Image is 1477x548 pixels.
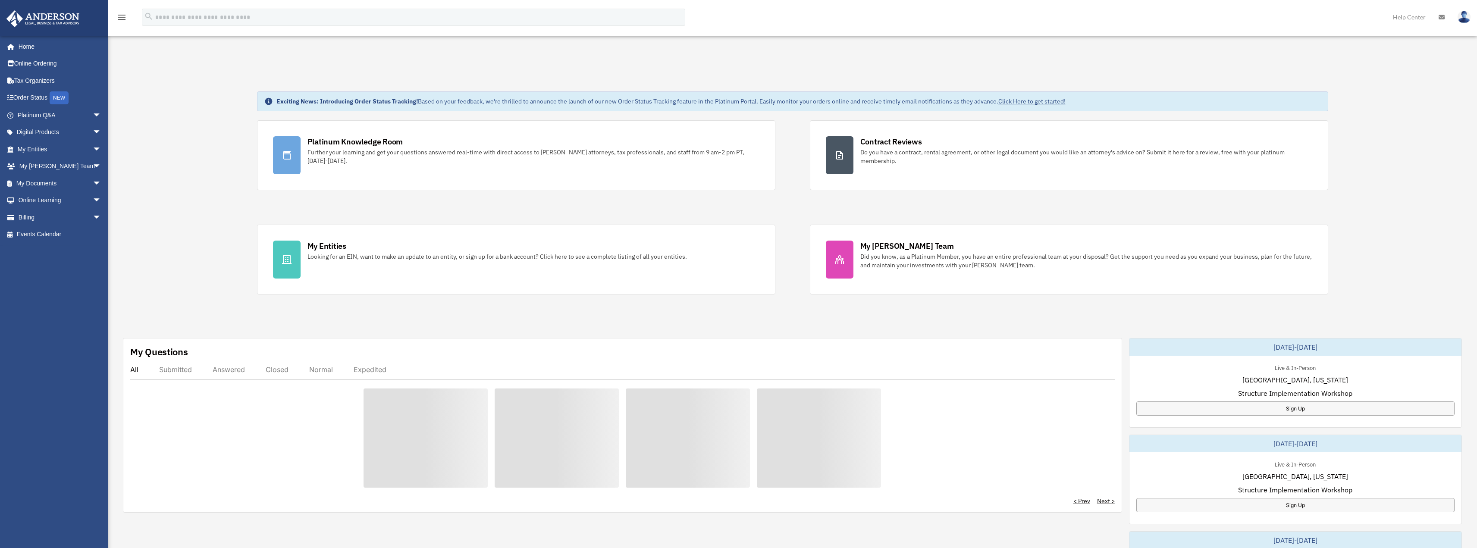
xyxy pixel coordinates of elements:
[6,158,114,175] a: My [PERSON_NAME] Teamarrow_drop_down
[860,136,922,147] div: Contract Reviews
[1238,485,1352,495] span: Structure Implementation Workshop
[50,91,69,104] div: NEW
[6,124,114,141] a: Digital Productsarrow_drop_down
[276,97,418,105] strong: Exciting News: Introducing Order Status Tracking!
[93,124,110,141] span: arrow_drop_down
[93,141,110,158] span: arrow_drop_down
[257,120,775,190] a: Platinum Knowledge Room Further your learning and get your questions answered real-time with dire...
[144,12,154,21] i: search
[810,120,1328,190] a: Contract Reviews Do you have a contract, rental agreement, or other legal document you would like...
[1238,388,1352,398] span: Structure Implementation Workshop
[6,89,114,107] a: Order StatusNEW
[1097,497,1115,505] a: Next >
[1242,471,1348,482] span: [GEOGRAPHIC_DATA], [US_STATE]
[1268,459,1323,468] div: Live & In-Person
[860,148,1312,165] div: Do you have a contract, rental agreement, or other legal document you would like an attorney's ad...
[1242,375,1348,385] span: [GEOGRAPHIC_DATA], [US_STATE]
[6,38,110,55] a: Home
[354,365,386,374] div: Expedited
[6,72,114,89] a: Tax Organizers
[1129,435,1461,452] div: [DATE]-[DATE]
[860,252,1312,269] div: Did you know, as a Platinum Member, you have an entire professional team at your disposal? Get th...
[860,241,954,251] div: My [PERSON_NAME] Team
[159,365,192,374] div: Submitted
[130,365,138,374] div: All
[266,365,289,374] div: Closed
[810,225,1328,294] a: My [PERSON_NAME] Team Did you know, as a Platinum Member, you have an entire professional team at...
[307,136,403,147] div: Platinum Knowledge Room
[6,209,114,226] a: Billingarrow_drop_down
[309,365,333,374] div: Normal
[1129,338,1461,356] div: [DATE]-[DATE]
[93,175,110,192] span: arrow_drop_down
[213,365,245,374] div: Answered
[257,225,775,294] a: My Entities Looking for an EIN, want to make an update to an entity, or sign up for a bank accoun...
[1458,11,1471,23] img: User Pic
[116,12,127,22] i: menu
[93,106,110,124] span: arrow_drop_down
[6,55,114,72] a: Online Ordering
[307,241,346,251] div: My Entities
[6,106,114,124] a: Platinum Q&Aarrow_drop_down
[130,345,188,358] div: My Questions
[1136,498,1455,512] a: Sign Up
[998,97,1066,105] a: Click Here to get started!
[276,97,1066,106] div: Based on your feedback, we're thrilled to announce the launch of our new Order Status Tracking fe...
[1268,363,1323,372] div: Live & In-Person
[307,148,759,165] div: Further your learning and get your questions answered real-time with direct access to [PERSON_NAM...
[6,141,114,158] a: My Entitiesarrow_drop_down
[6,226,114,243] a: Events Calendar
[1136,401,1455,416] a: Sign Up
[4,10,82,27] img: Anderson Advisors Platinum Portal
[93,209,110,226] span: arrow_drop_down
[93,158,110,175] span: arrow_drop_down
[116,15,127,22] a: menu
[93,192,110,210] span: arrow_drop_down
[1073,497,1090,505] a: < Prev
[6,192,114,209] a: Online Learningarrow_drop_down
[6,175,114,192] a: My Documentsarrow_drop_down
[307,252,687,261] div: Looking for an EIN, want to make an update to an entity, or sign up for a bank account? Click her...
